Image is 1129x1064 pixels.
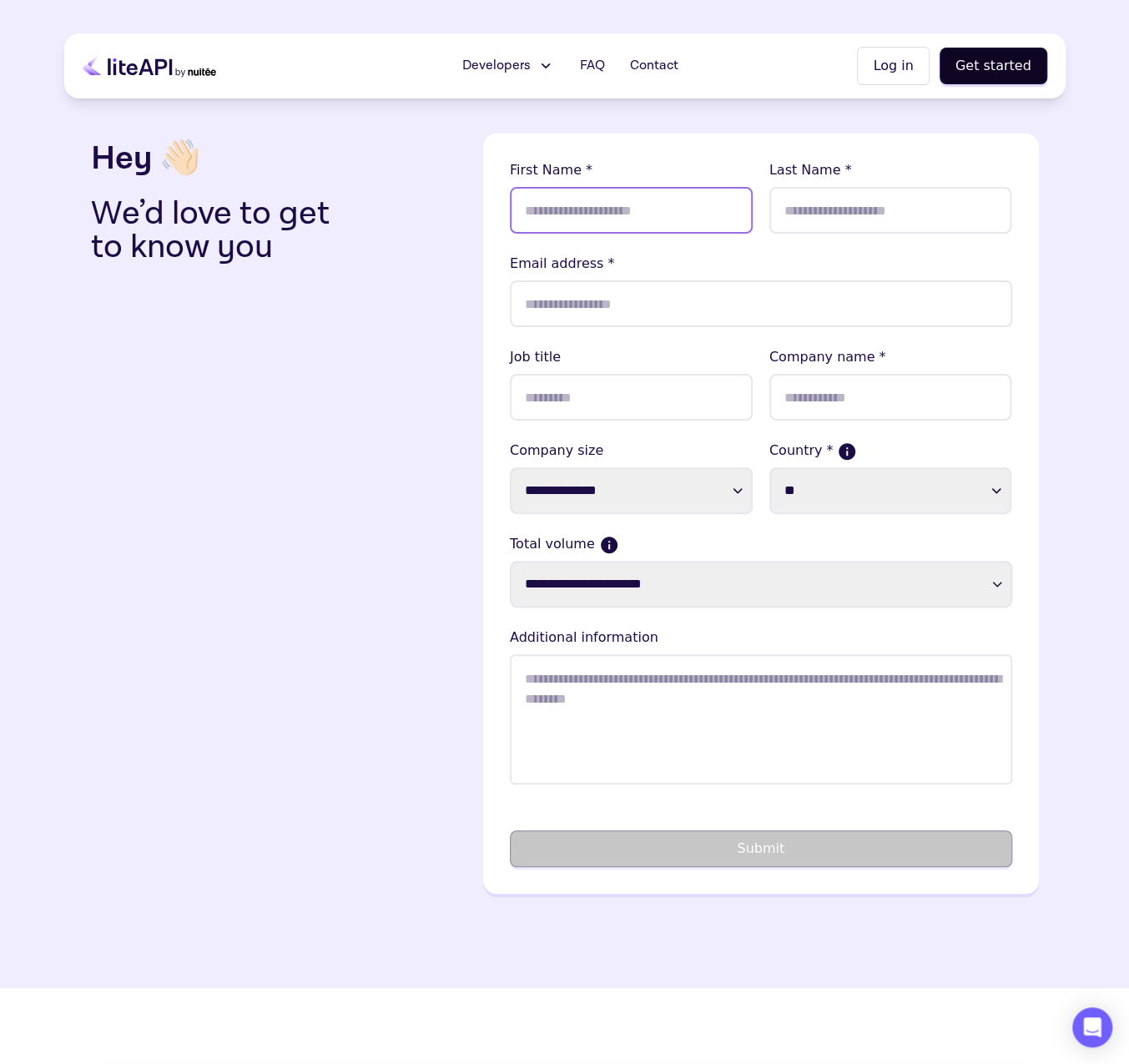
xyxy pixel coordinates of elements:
[510,441,753,461] label: Company size
[510,347,753,367] lable: Job title
[510,160,753,180] lable: First Name *
[769,441,1012,461] label: Country *
[510,254,1012,274] lable: Email address *
[602,537,617,552] button: Current monthly volume your business makes in USD
[857,47,929,85] button: Log in
[510,534,1012,554] label: Total volume
[451,49,564,83] button: Developers
[461,56,530,76] span: Developers
[91,197,356,264] p: We’d love to get to know you
[510,628,1012,648] lable: Additional information
[1072,1007,1112,1047] div: Open Intercom Messenger
[579,56,604,76] span: FAQ
[629,56,678,76] span: Contact
[940,48,1047,84] button: Get started
[769,160,1012,180] lable: Last Name *
[91,134,470,184] h3: Hey 👋🏻
[569,49,614,83] a: FAQ
[839,444,854,459] button: If more than one country, please select where the majority of your sales come from.
[619,49,688,83] a: Contact
[510,830,1012,867] button: Submit
[769,347,1012,367] lable: Company name *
